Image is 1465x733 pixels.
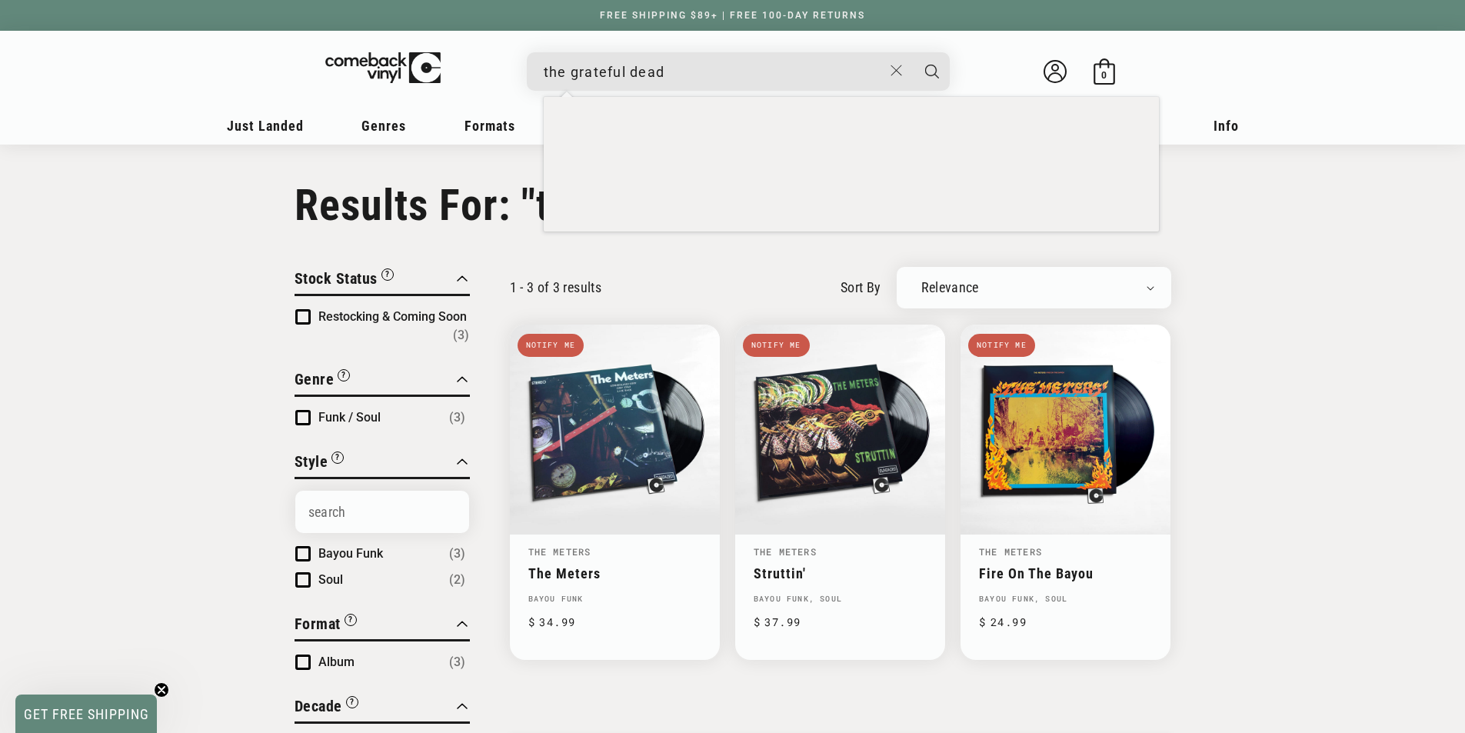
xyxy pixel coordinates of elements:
div: Search [527,52,950,91]
span: Restocking & Coming Soon [318,309,467,324]
a: Fire On The Bayou [979,565,1152,581]
button: Search [913,52,951,91]
button: Close teaser [154,682,169,698]
span: Just Landed [227,118,304,134]
button: Filter by Style [295,450,345,477]
span: Info [1214,118,1239,134]
span: Genre [295,370,335,388]
button: Filter by Stock Status [295,267,394,294]
a: FREE SHIPPING $89+ | FREE 100-DAY RETURNS [584,10,881,21]
span: Formats [464,118,515,134]
span: 0 [1101,69,1107,81]
span: Style [295,452,328,471]
span: Number of products: (3) [449,408,465,427]
span: Album [318,655,355,669]
a: The Meters [754,545,817,558]
span: Genres [361,118,406,134]
span: GET FREE SHIPPING [24,706,149,722]
span: Funk / Soul [318,410,381,425]
input: Search Options [295,491,469,533]
p: 1 - 3 of 3 results [510,279,601,295]
span: Bayou Funk [318,546,383,561]
div: GET FREE SHIPPINGClose teaser [15,695,157,733]
button: Close [882,54,911,88]
span: Stock Status [295,269,378,288]
input: When autocomplete results are available use up and down arrows to review and enter to select [544,56,883,88]
a: Struttin' [754,565,927,581]
span: Number of products: (2) [449,571,465,589]
a: The Meters [528,565,701,581]
span: Number of products: (3) [449,545,465,563]
label: sort by [841,277,881,298]
span: Format [295,615,341,633]
button: Filter by Format [295,612,357,639]
button: Filter by Decade [295,695,358,721]
a: The Meters [979,545,1042,558]
span: Number of products: (3) [453,326,469,345]
button: Filter by Genre [295,368,351,395]
span: Number of products: (3) [449,653,465,671]
a: The Meters [528,545,591,558]
span: Soul [318,572,343,587]
h1: Results For: "the meters" [295,180,1171,231]
span: Decade [295,697,342,715]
